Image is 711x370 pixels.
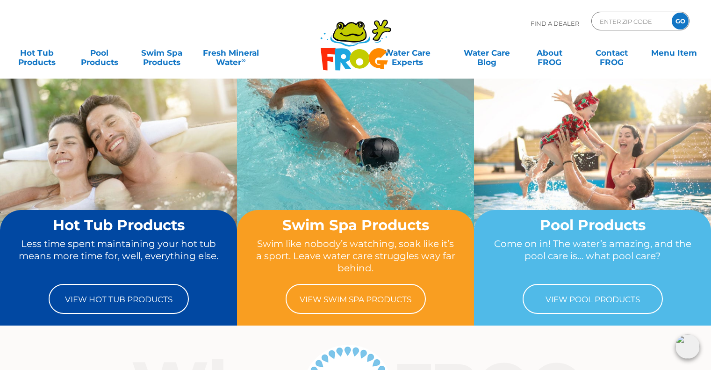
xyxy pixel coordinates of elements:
input: GO [672,13,689,29]
a: Water CareBlog [460,44,515,62]
input: Zip Code Form [599,15,662,28]
img: home-banner-swim-spa-short [237,78,474,255]
a: AboutFROG [522,44,577,62]
img: home-banner-pool-short [474,78,711,255]
sup: ∞ [241,57,245,64]
a: View Pool Products [523,284,663,314]
img: openIcon [675,334,700,359]
a: PoolProducts [72,44,127,62]
p: Swim like nobody’s watching, soak like it’s a sport. Leave water care struggles way far behind. [255,238,456,275]
a: View Hot Tub Products [49,284,189,314]
a: ContactFROG [584,44,639,62]
a: Swim SpaProducts [134,44,189,62]
h2: Swim Spa Products [255,217,456,233]
a: Hot TubProducts [9,44,65,62]
a: Menu Item [646,44,701,62]
h2: Pool Products [492,217,693,233]
a: Water CareExperts [362,44,452,62]
p: Come on in! The water’s amazing, and the pool care is… what pool care? [492,238,693,275]
p: Less time spent maintaining your hot tub means more time for, well, everything else. [18,238,219,275]
p: Find A Dealer [531,12,579,35]
a: View Swim Spa Products [286,284,426,314]
a: Fresh MineralWater∞ [196,44,266,62]
h2: Hot Tub Products [18,217,219,233]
